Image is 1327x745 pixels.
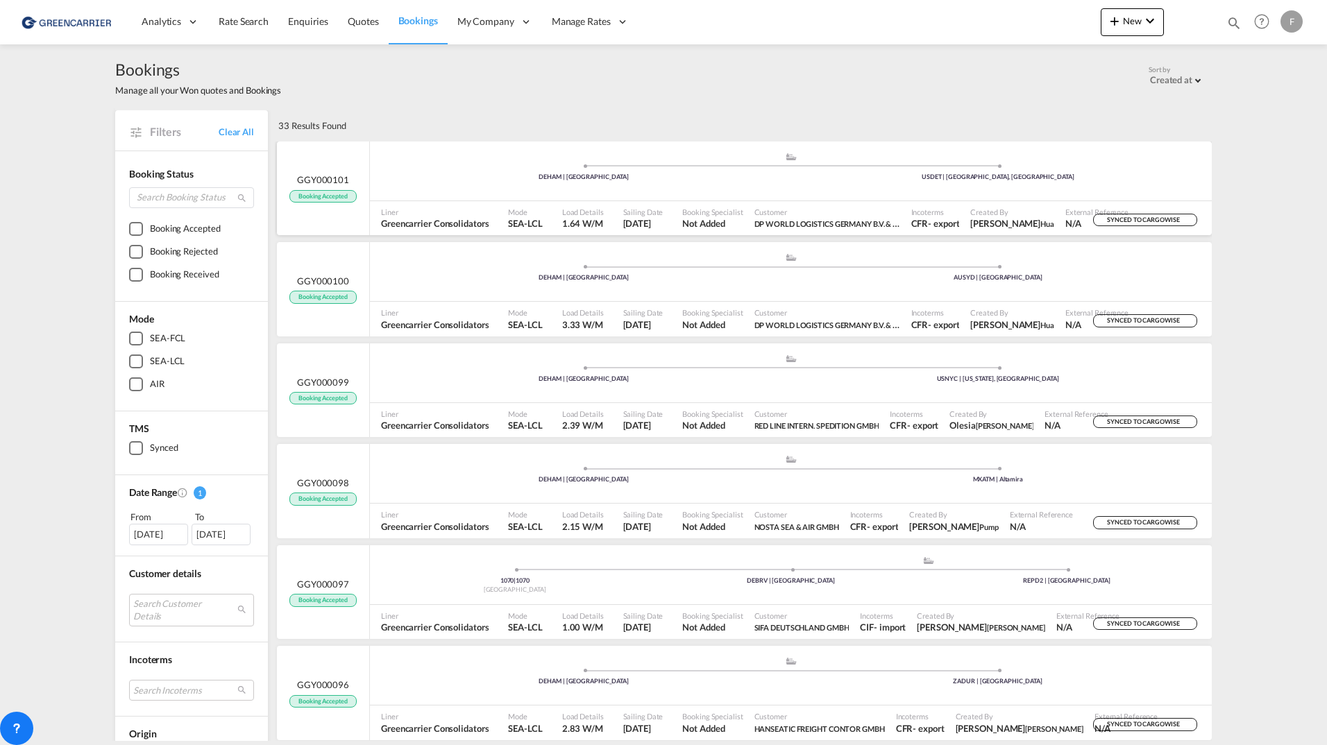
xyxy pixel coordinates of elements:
md-checkbox: Synced [129,441,254,455]
span: Not Added [682,520,743,533]
div: AIR [150,377,164,391]
button: icon-plus 400-fgNewicon-chevron-down [1101,8,1164,36]
span: NOSTA SEA & AIR GMBH [754,520,839,533]
span: Quotes [348,15,378,27]
div: REPD2 | [GEOGRAPHIC_DATA] [929,576,1205,585]
div: Synced [150,441,178,455]
div: GGY000100 Booking Accepted assets/icons/custom/ship-fill.svgassets/icons/custom/roll-o-plane.svgP... [277,242,1212,336]
span: SIFA DEUTSCHLAND GMBH [754,623,850,632]
div: CIF [860,621,874,633]
span: Date Range [129,486,177,498]
span: 1070 [500,576,516,584]
span: Load Details [562,207,604,217]
div: - export [867,520,898,533]
span: Not Added [682,722,743,735]
span: Not Added [682,621,743,633]
span: 1.00 W/M [562,622,603,633]
div: DEHAM | [GEOGRAPHIC_DATA] [377,677,791,686]
span: 2.15 W/M [562,521,603,532]
md-icon: icon-chevron-down [1142,12,1158,29]
span: Customer [754,307,900,318]
span: Created By [970,207,1054,217]
div: DEHAM | [GEOGRAPHIC_DATA] [377,475,791,484]
span: Manage all your Won quotes and Bookings [115,84,281,96]
input: Search Booking Status [129,187,254,208]
span: GGY000100 [297,275,349,287]
span: N/A [1065,217,1129,230]
span: Bookings [398,15,438,26]
md-icon: assets/icons/custom/ship-fill.svg [783,254,800,261]
span: SYNCED TO CARGOWISE [1107,216,1183,229]
div: [DATE] [129,524,188,545]
div: GGY000097 Booking Accepted Pickup Belgium assets/icons/custom/ship-fill.svgassets/icons/custom/ro... [277,545,1212,640]
md-checkbox: SEA-FCL [129,332,254,345]
span: Load Details [562,509,604,520]
span: Help [1250,10,1274,33]
span: DP WORLD LOGISTICS GERMANY B.V. & CO. KG [754,217,900,230]
div: 33 Results Found [278,110,346,141]
span: N/A [1010,520,1073,533]
span: Customer details [129,567,201,579]
span: Sailing Date [623,509,663,520]
div: - export [913,722,944,735]
span: Booking Accepted [289,594,356,607]
span: Booking Specialist [682,207,743,217]
div: F [1280,10,1303,33]
span: Load Details [562,409,604,419]
div: SYNCED TO CARGOWISE [1093,314,1197,327]
span: Sailing Date [623,409,663,419]
span: Booking Accepted [289,493,356,506]
md-icon: icon-plus 400-fg [1106,12,1123,29]
span: Manage Rates [552,15,611,28]
span: DP WORLD LOGISTICS GERMANY B.V. & CO. KG [754,318,900,331]
span: Incoterms [129,653,172,665]
span: 1070 [516,576,530,584]
div: Booking Received [150,268,219,282]
span: Liner [381,207,489,217]
span: CIF import [860,621,906,633]
span: Booking Status [129,168,194,180]
span: SEA-LCL [508,318,542,331]
span: Created By [909,509,998,520]
md-checkbox: AIR [129,377,254,391]
span: Customer [754,610,850,621]
span: Chau Ngoc Hua [970,318,1054,331]
span: External Reference [1045,409,1108,419]
span: Mode [508,711,542,721]
div: DEHAM | [GEOGRAPHIC_DATA] [377,273,791,282]
span: Nicole Meyer [956,722,1083,735]
div: icon-magnify [1226,15,1242,36]
span: Chau Ngoc Hua [970,217,1054,230]
span: HANSEATIC FREIGHT CONTOR GMBH [754,724,885,733]
span: 21 Sep 2025 [623,419,663,431]
div: - import [874,621,906,633]
span: DP WORLD LOGISTICS GERMANY B.V. & CO. KG [754,319,918,330]
div: ZADUR | [GEOGRAPHIC_DATA] [791,677,1206,686]
span: Customer [754,409,879,419]
md-icon: assets/icons/custom/ship-fill.svg [783,456,800,463]
span: Customer [754,711,885,721]
div: SYNCED TO CARGOWISE [1093,617,1197,631]
div: CFR [911,217,929,230]
span: Customer [754,509,839,520]
span: External Reference [1065,207,1129,217]
span: [PERSON_NAME] [976,421,1034,430]
span: HANSEATIC FREIGHT CONTOR GMBH [754,722,885,735]
div: USNYC | [US_STATE], [GEOGRAPHIC_DATA] [791,375,1206,384]
span: SEA-LCL [508,419,542,431]
span: 22 Sep 2025 [623,722,663,735]
span: SEA-LCL [508,722,542,735]
div: SYNCED TO CARGOWISE [1093,214,1197,227]
span: Sailing Date [623,307,663,318]
div: Booking Rejected [150,245,217,259]
div: GGY000098 Booking Accepted assets/icons/custom/ship-fill.svgassets/icons/custom/roll-o-plane.svgP... [277,444,1212,538]
div: To [194,510,255,524]
span: Created By [970,307,1054,318]
span: Booking Specialist [682,711,743,721]
span: Booking Specialist [682,307,743,318]
span: SEA-LCL [508,621,542,633]
span: Incoterms [860,610,906,621]
span: 20 Sep 2025 [623,520,663,533]
span: SYNCED TO CARGOWISE [1107,720,1183,733]
span: Rate Search [219,15,269,27]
